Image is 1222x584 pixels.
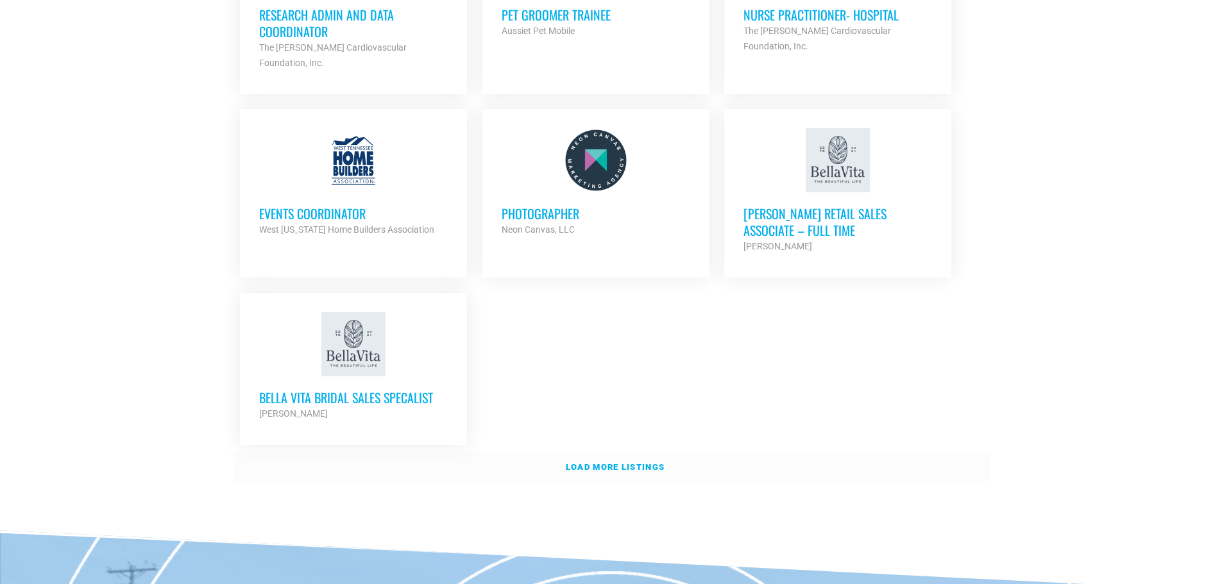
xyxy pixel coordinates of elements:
[502,6,690,23] h3: Pet Groomer Trainee
[259,408,328,419] strong: [PERSON_NAME]
[233,453,990,482] a: Load more listings
[240,109,467,256] a: Events Coordinator West [US_STATE] Home Builders Association
[743,205,932,238] h3: [PERSON_NAME] Retail Sales Associate – Full Time
[259,6,448,40] h3: Research Admin and Data Coordinator
[743,26,891,51] strong: The [PERSON_NAME] Cardiovascular Foundation, Inc.
[259,42,407,68] strong: The [PERSON_NAME] Cardiovascular Foundation, Inc.
[743,241,812,251] strong: [PERSON_NAME]
[259,224,434,235] strong: West [US_STATE] Home Builders Association
[502,26,575,36] strong: Aussiet Pet Mobile
[502,224,575,235] strong: Neon Canvas, LLC
[566,462,665,472] strong: Load more listings
[743,6,932,23] h3: Nurse Practitioner- Hospital
[259,205,448,222] h3: Events Coordinator
[502,205,690,222] h3: Photographer
[724,109,951,273] a: [PERSON_NAME] Retail Sales Associate – Full Time [PERSON_NAME]
[482,109,709,256] a: Photographer Neon Canvas, LLC
[240,293,467,440] a: Bella Vita Bridal Sales Specalist [PERSON_NAME]
[259,389,448,406] h3: Bella Vita Bridal Sales Specalist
